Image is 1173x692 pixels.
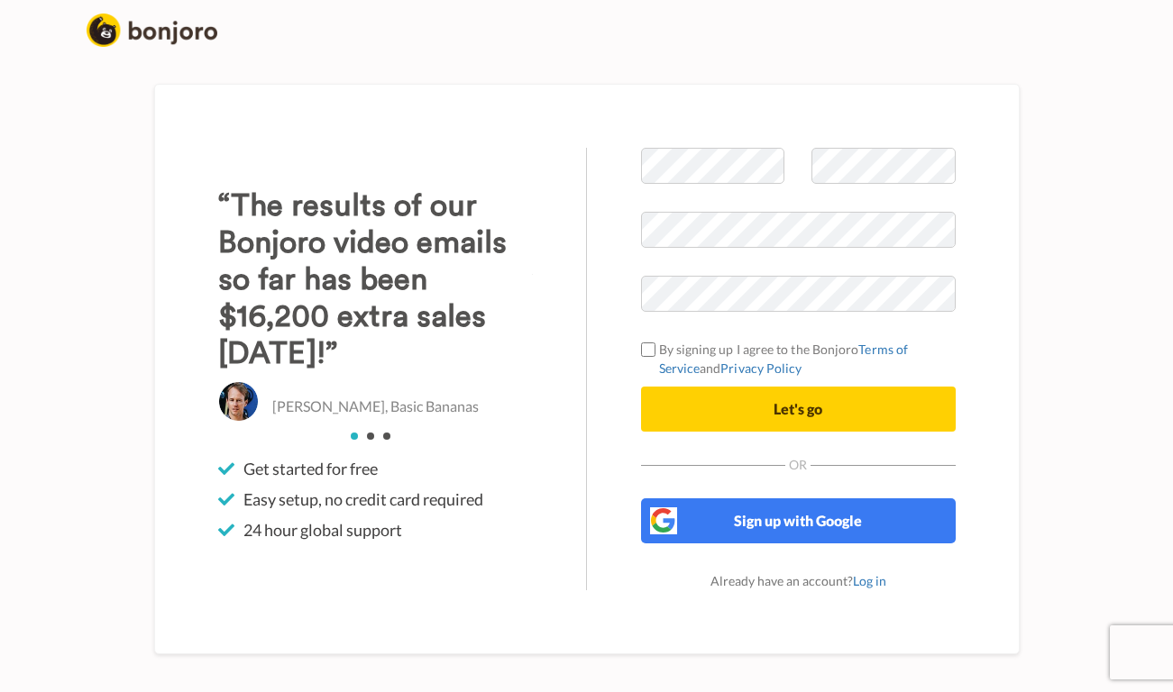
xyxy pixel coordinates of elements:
h3: “The results of our Bonjoro video emails so far has been $16,200 extra sales [DATE]!” [218,187,533,372]
a: Privacy Policy [720,360,802,376]
a: Log in [853,573,886,588]
span: Let's go [774,400,822,417]
a: Terms of Service [659,341,909,376]
img: Christo Hall, Basic Bananas [218,381,259,422]
button: Sign up with Google [641,498,956,543]
span: Sign up with Google [734,512,862,529]
input: By signing up I agree to the BonjoroTerms of ServiceandPrivacy Policy [641,342,655,357]
button: Let's go [641,387,956,432]
img: logo_full.png [87,14,217,47]
span: Already have an account? [710,573,886,588]
label: By signing up I agree to the Bonjoro and [641,340,956,378]
span: 24 hour global support [243,519,402,541]
span: Or [785,459,811,471]
span: Get started for free [243,458,378,479]
span: Easy setup, no credit card required [243,488,483,510]
p: [PERSON_NAME], Basic Bananas [272,396,479,417]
